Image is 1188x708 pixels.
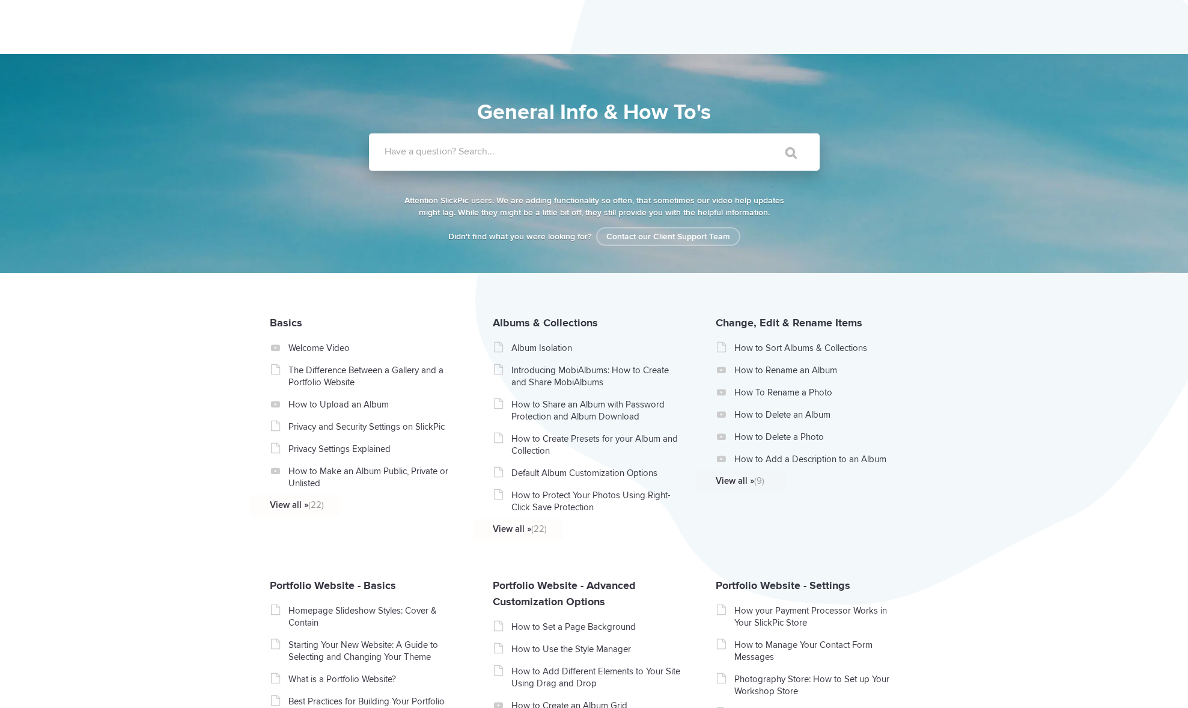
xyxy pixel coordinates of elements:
[734,342,904,354] a: How to Sort Albums & Collections
[511,643,681,655] a: How to Use the Style Manager
[716,316,862,329] a: Change, Edit & Rename Items
[596,227,740,246] a: Contact our Client Support Team
[402,195,787,219] p: Attention SlickPic users. We are adding functionality so often, that sometimes our video help upd...
[270,579,396,592] a: Portfolio Website - Basics
[511,621,681,633] a: How to Set a Page Background
[315,96,874,129] h1: General Info & How To's
[270,316,302,329] a: Basics
[288,398,458,410] a: How to Upload an Album
[493,523,663,535] a: View all »(22)
[288,673,458,685] a: What is a Portfolio Website?
[760,138,811,167] input: 
[734,386,904,398] a: How To Rename a Photo
[511,342,681,354] a: Album Isolation
[288,421,458,433] a: Privacy and Security Settings on SlickPic
[493,316,598,329] a: Albums & Collections
[288,342,458,354] a: Welcome Video
[734,605,904,629] a: How your Payment Processor Works in Your SlickPic Store
[511,398,681,423] a: How to Share an Album with Password Protection and Album Download
[288,364,458,388] a: The Difference Between a Gallery and a Portfolio Website
[734,431,904,443] a: How to Delete a Photo
[288,605,458,629] a: Homepage Slideshow Styles: Cover & Contain
[734,673,904,697] a: Photography Store: How to Set up Your Workshop Store
[493,579,636,608] a: Portfolio Website - Advanced Customization Options
[511,467,681,479] a: Default Album Customization Options
[385,145,835,157] label: Have a question? Search...
[734,409,904,421] a: How to Delete an Album
[734,364,904,376] a: How to Rename an Album
[734,453,904,465] a: How to Add a Description to an Album
[716,475,886,487] a: View all »(9)
[270,499,440,511] a: View all »(22)
[511,665,681,689] a: How to Add Different Elements to Your Site Using Drag and Drop
[288,443,458,455] a: Privacy Settings Explained
[511,489,681,513] a: How to Protect Your Photos Using Right-Click Save Protection
[734,639,904,663] a: How to Manage Your Contact Form Messages
[288,465,458,489] a: How to Make an Album Public, Private or Unlisted
[716,579,850,592] a: Portfolio Website - Settings
[402,231,787,243] p: Didn't find what you were looking for?
[511,433,681,457] a: How to Create Presets for your Album and Collection
[288,639,458,663] a: Starting Your New Website: A Guide to Selecting and Changing Your Theme
[511,364,681,388] a: Introducing MobiAlbums: How to Create and Share MobiAlbums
